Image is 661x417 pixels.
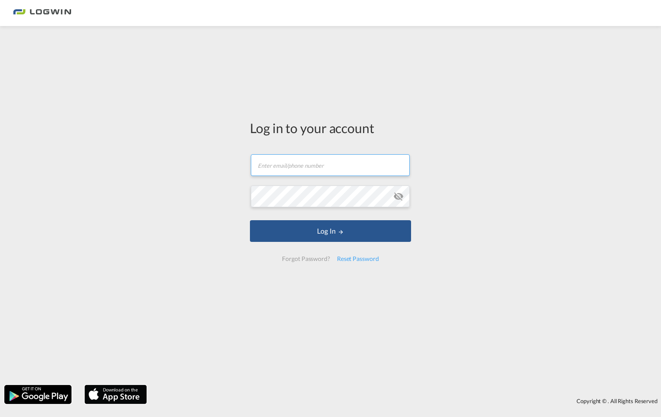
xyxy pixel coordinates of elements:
[13,3,71,23] img: bc73a0e0d8c111efacd525e4c8ad7d32.png
[151,394,661,408] div: Copyright © . All Rights Reserved
[279,251,333,267] div: Forgot Password?
[393,191,404,202] md-icon: icon-eye-off
[3,384,72,405] img: google.png
[251,154,410,176] input: Enter email/phone number
[250,119,411,137] div: Log in to your account
[84,384,148,405] img: apple.png
[250,220,411,242] button: LOGIN
[334,251,382,267] div: Reset Password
